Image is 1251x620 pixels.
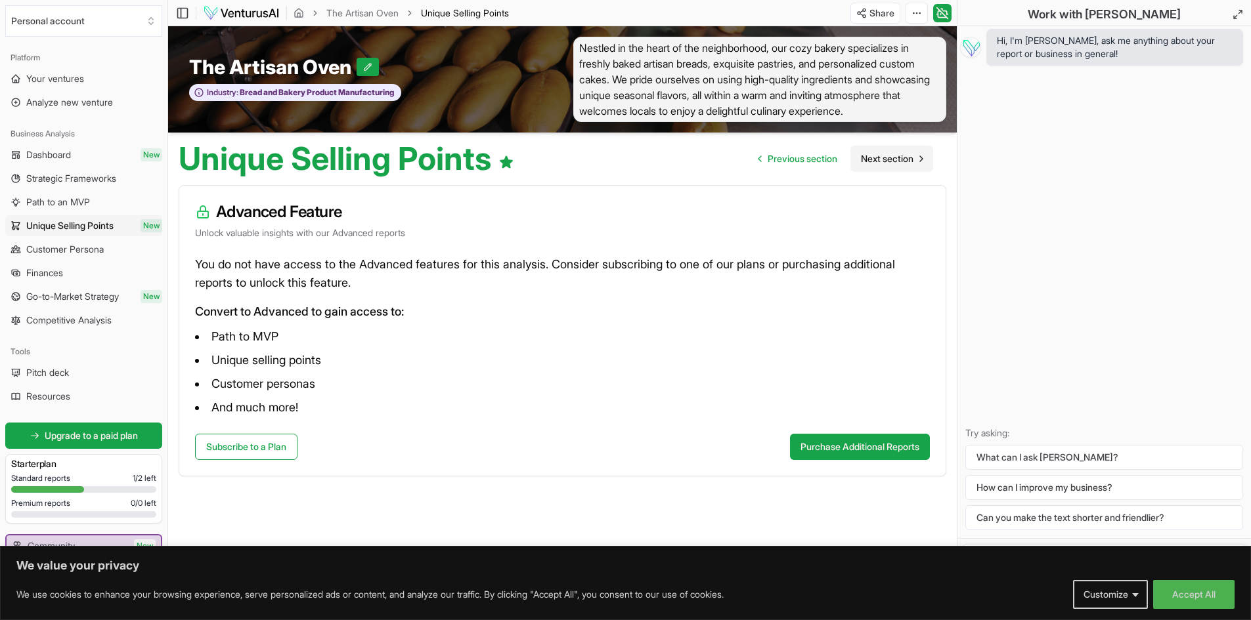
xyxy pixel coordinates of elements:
[26,148,71,161] span: Dashboard
[7,535,161,556] a: CommunityNew
[5,215,162,236] a: Unique Selling PointsNew
[850,146,933,172] a: Go to next page
[1028,5,1181,24] h2: Work with [PERSON_NAME]
[5,239,162,260] a: Customer Persona
[133,473,156,484] span: 1 / 2 left
[195,326,930,347] li: Path to MVP
[131,498,156,508] span: 0 / 0 left
[5,192,162,213] a: Path to an MVP
[965,426,1243,440] p: Try asking:
[997,34,1233,60] span: Hi, I'm [PERSON_NAME], ask me anything about your report or business in general!
[28,539,75,552] span: Community
[195,302,930,321] p: Convert to Advanced to gain access to:
[45,429,138,442] span: Upgrade to a paid plan
[421,7,509,20] span: Unique Selling Points
[141,148,162,161] span: New
[1153,580,1235,609] button: Accept All
[26,196,90,209] span: Path to an MVP
[965,475,1243,500] button: How can I improve my business?
[189,84,401,102] button: Industry:Bread and Bakery Product Manufacturing
[11,457,156,470] h3: Starter plan
[790,434,930,460] button: Purchase Additional Reports
[26,366,69,379] span: Pitch deck
[189,55,357,79] span: The Artisan Oven
[16,558,1235,573] p: We value your privacy
[195,226,930,239] p: Unlock valuable insights with our Advanced reports
[5,123,162,144] div: Business Analysis
[26,96,113,109] span: Analyze new venture
[195,434,297,460] a: Subscribe to a Plan
[850,3,900,24] button: Share
[5,144,162,165] a: DashboardNew
[134,539,156,552] span: New
[11,498,70,508] span: Premium reports
[26,266,63,279] span: Finances
[5,5,162,37] button: Select an organization
[26,72,84,85] span: Your ventures
[26,314,112,327] span: Competitive Analysis
[195,397,930,418] li: And much more!
[179,143,514,175] h1: Unique Selling Points
[195,350,930,371] li: Unique selling points
[5,341,162,362] div: Tools
[1073,580,1148,609] button: Customize
[5,310,162,331] a: Competitive Analysis
[195,201,930,222] h3: Advanced Feature
[768,152,837,165] span: Previous section
[16,587,724,602] p: We use cookies to enhance your browsing experience, serve personalized ads or content, and analyz...
[5,262,162,283] a: Finances
[11,473,70,484] span: Standard reports
[965,445,1243,470] button: What can I ask [PERSON_NAME]?
[141,290,162,303] span: New
[5,386,162,407] a: Resources
[238,87,394,98] span: Bread and Bakery Product Manufacturing
[141,219,162,232] span: New
[326,7,399,20] a: The Artisan Oven
[5,362,162,383] a: Pitch deck
[5,168,162,189] a: Strategic Frameworks
[294,7,509,20] nav: breadcrumb
[26,243,104,256] span: Customer Persona
[5,68,162,89] a: Your ventures
[861,152,913,165] span: Next section
[203,5,280,21] img: logo
[26,172,116,185] span: Strategic Frameworks
[748,146,933,172] nav: pagination
[26,219,114,232] span: Unique Selling Points
[207,87,238,98] span: Industry:
[5,92,162,113] a: Analyze new venture
[5,286,162,307] a: Go-to-Market StrategyNew
[5,423,162,449] a: Upgrade to a paid plan
[421,7,509,18] span: Unique Selling Points
[195,373,930,394] li: Customer personas
[748,146,848,172] a: Go to previous page
[26,290,119,303] span: Go-to-Market Strategy
[960,37,981,58] img: Vera
[5,47,162,68] div: Platform
[26,390,70,403] span: Resources
[869,7,894,20] span: Share
[195,255,930,292] p: You do not have access to the Advanced features for this analysis. Consider subscribing to one of...
[573,37,947,122] span: Nestled in the heart of the neighborhood, our cozy bakery specializes in freshly baked artisan br...
[965,505,1243,530] button: Can you make the text shorter and friendlier?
